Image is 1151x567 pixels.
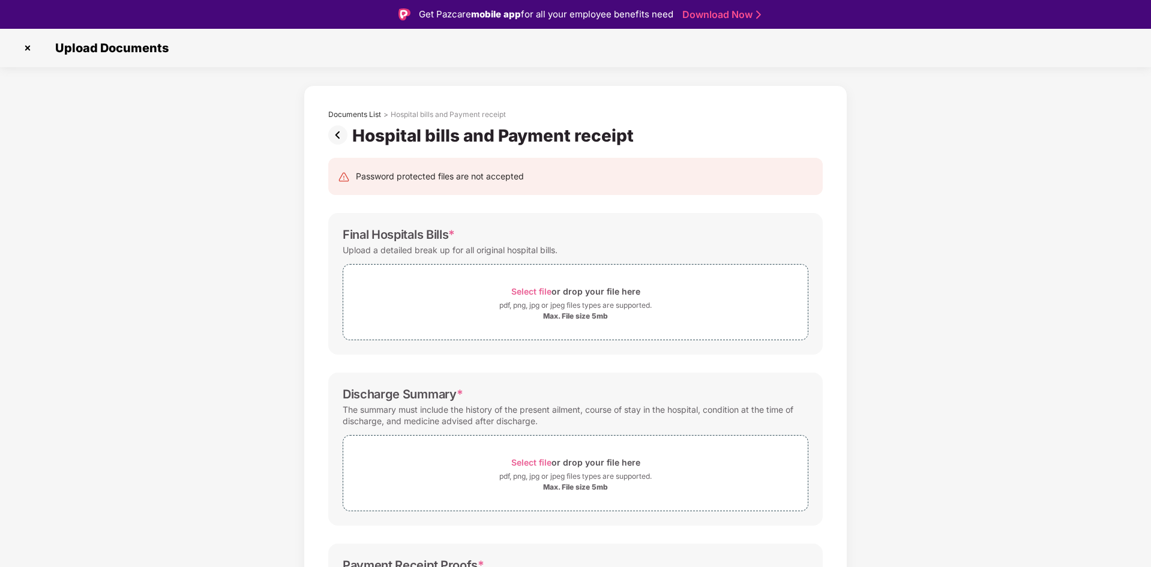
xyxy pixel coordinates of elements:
div: Final Hospitals Bills [343,227,455,242]
span: Upload Documents [43,41,175,55]
span: Select file [511,457,551,467]
img: svg+xml;base64,PHN2ZyBpZD0iQ3Jvc3MtMzJ4MzIiIHhtbG5zPSJodHRwOi8vd3d3LnczLm9yZy8yMDAwL3N2ZyIgd2lkdG... [18,38,37,58]
div: Password protected files are not accepted [356,170,524,183]
img: Stroke [756,8,761,21]
img: svg+xml;base64,PHN2ZyB4bWxucz0iaHR0cDovL3d3dy53My5vcmcvMjAwMC9zdmciIHdpZHRoPSIyNCIgaGVpZ2h0PSIyNC... [338,171,350,183]
img: Logo [398,8,410,20]
div: The summary must include the history of the present ailment, course of stay in the hospital, cond... [343,401,808,429]
div: pdf, png, jpg or jpeg files types are supported. [499,299,652,311]
div: Hospital bills and Payment receipt [352,125,639,146]
div: or drop your file here [511,454,640,470]
div: Get Pazcare for all your employee benefits need [419,7,673,22]
span: Select file [511,286,551,296]
strong: mobile app [471,8,521,20]
div: > [383,110,388,119]
div: Max. File size 5mb [543,482,608,492]
img: svg+xml;base64,PHN2ZyBpZD0iUHJldi0zMngzMiIgeG1sbnM9Imh0dHA6Ly93d3cudzMub3JnLzIwMDAvc3ZnIiB3aWR0aD... [328,125,352,145]
div: Discharge Summary [343,387,463,401]
span: Select fileor drop your file herepdf, png, jpg or jpeg files types are supported.Max. File size 5mb [343,274,808,331]
span: Select fileor drop your file herepdf, png, jpg or jpeg files types are supported.Max. File size 5mb [343,445,808,502]
a: Download Now [682,8,757,21]
div: Documents List [328,110,381,119]
div: Upload a detailed break up for all original hospital bills. [343,242,557,258]
div: or drop your file here [511,283,640,299]
div: pdf, png, jpg or jpeg files types are supported. [499,470,652,482]
div: Max. File size 5mb [543,311,608,321]
div: Hospital bills and Payment receipt [391,110,506,119]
